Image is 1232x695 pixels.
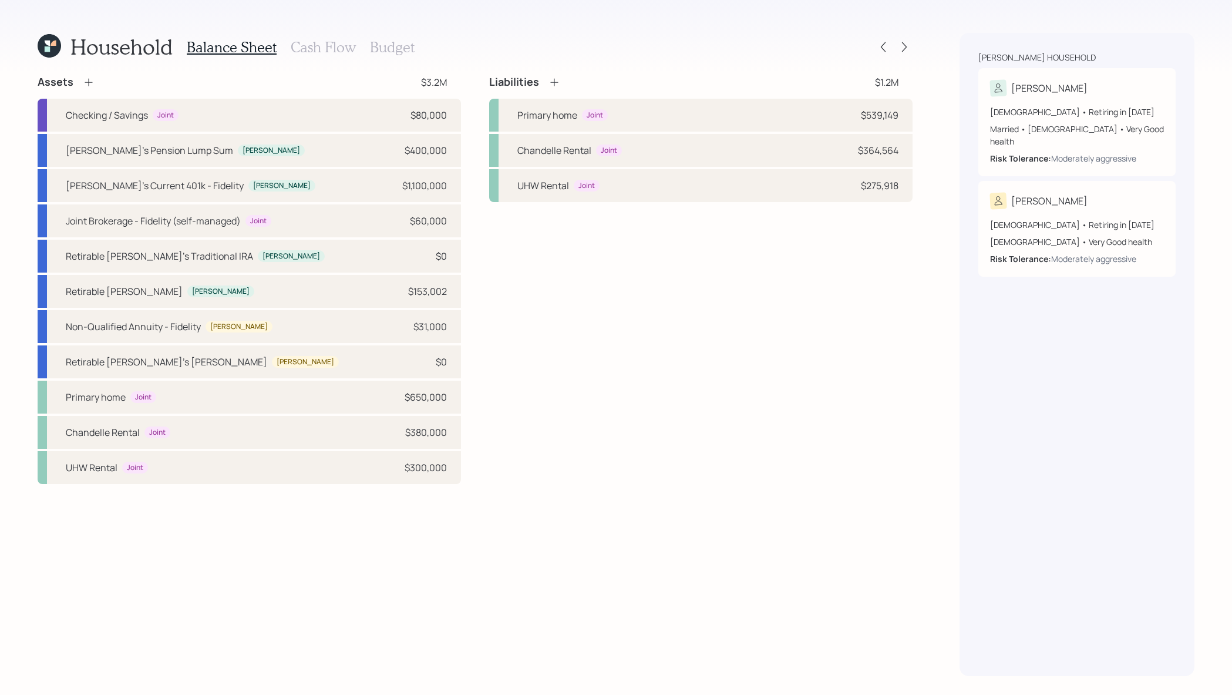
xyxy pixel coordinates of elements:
div: Retirable [PERSON_NAME]'s [PERSON_NAME] [66,355,267,369]
div: [PERSON_NAME]'s Pension Lump Sum [66,143,233,157]
div: $60,000 [410,214,447,228]
div: UHW Rental [517,179,569,193]
div: $300,000 [405,461,447,475]
div: Moderately aggressive [1051,253,1136,265]
b: Risk Tolerance: [990,153,1051,164]
h4: Liabilities [489,76,539,89]
h3: Budget [370,39,415,56]
div: Checking / Savings [66,108,148,122]
div: [DEMOGRAPHIC_DATA] • Retiring in [DATE] [990,219,1164,231]
div: [PERSON_NAME] [243,146,300,156]
div: Married • [DEMOGRAPHIC_DATA] • Very Good health [990,123,1164,147]
div: Retirable [PERSON_NAME] [66,284,183,298]
div: $1.2M [875,75,898,89]
div: Joint [135,392,152,402]
div: $3.2M [421,75,447,89]
div: Joint [587,110,603,120]
div: Chandelle Rental [517,143,591,157]
div: [DEMOGRAPHIC_DATA] • Retiring in [DATE] [990,106,1164,118]
div: $80,000 [410,108,447,122]
div: [PERSON_NAME] [262,251,320,261]
div: [PERSON_NAME]'s Current 401k - Fidelity [66,179,244,193]
div: $0 [436,249,447,263]
div: $650,000 [405,390,447,404]
div: Chandelle Rental [66,425,140,439]
div: Non-Qualified Annuity - Fidelity [66,320,201,334]
div: [DEMOGRAPHIC_DATA] • Very Good health [990,236,1164,248]
h1: Household [70,34,173,59]
div: Retirable [PERSON_NAME]'s Traditional IRA [66,249,253,263]
div: UHW Rental [66,461,117,475]
div: [PERSON_NAME] [210,322,268,332]
div: $31,000 [413,320,447,334]
div: $0 [436,355,447,369]
div: Joint [250,216,267,226]
div: Joint [157,110,174,120]
div: Joint [601,146,617,156]
div: Primary home [517,108,577,122]
div: Joint [149,428,166,438]
div: $1,100,000 [402,179,447,193]
div: $275,918 [861,179,898,193]
div: [PERSON_NAME] [192,287,250,297]
div: Joint [127,463,143,473]
div: [PERSON_NAME] [253,181,311,191]
div: [PERSON_NAME] [1011,81,1088,95]
div: $539,149 [861,108,898,122]
div: $400,000 [405,143,447,157]
div: [PERSON_NAME] [277,357,334,367]
div: [PERSON_NAME] household [978,52,1096,63]
div: $380,000 [405,425,447,439]
div: Primary home [66,390,126,404]
h3: Balance Sheet [187,39,277,56]
div: [PERSON_NAME] [1011,194,1088,208]
h3: Cash Flow [291,39,356,56]
div: Joint [578,181,595,191]
div: $364,564 [858,143,898,157]
div: $153,002 [408,284,447,298]
div: Joint Brokerage - Fidelity (self-managed) [66,214,241,228]
h4: Assets [38,76,73,89]
b: Risk Tolerance: [990,253,1051,264]
div: Moderately aggressive [1051,152,1136,164]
